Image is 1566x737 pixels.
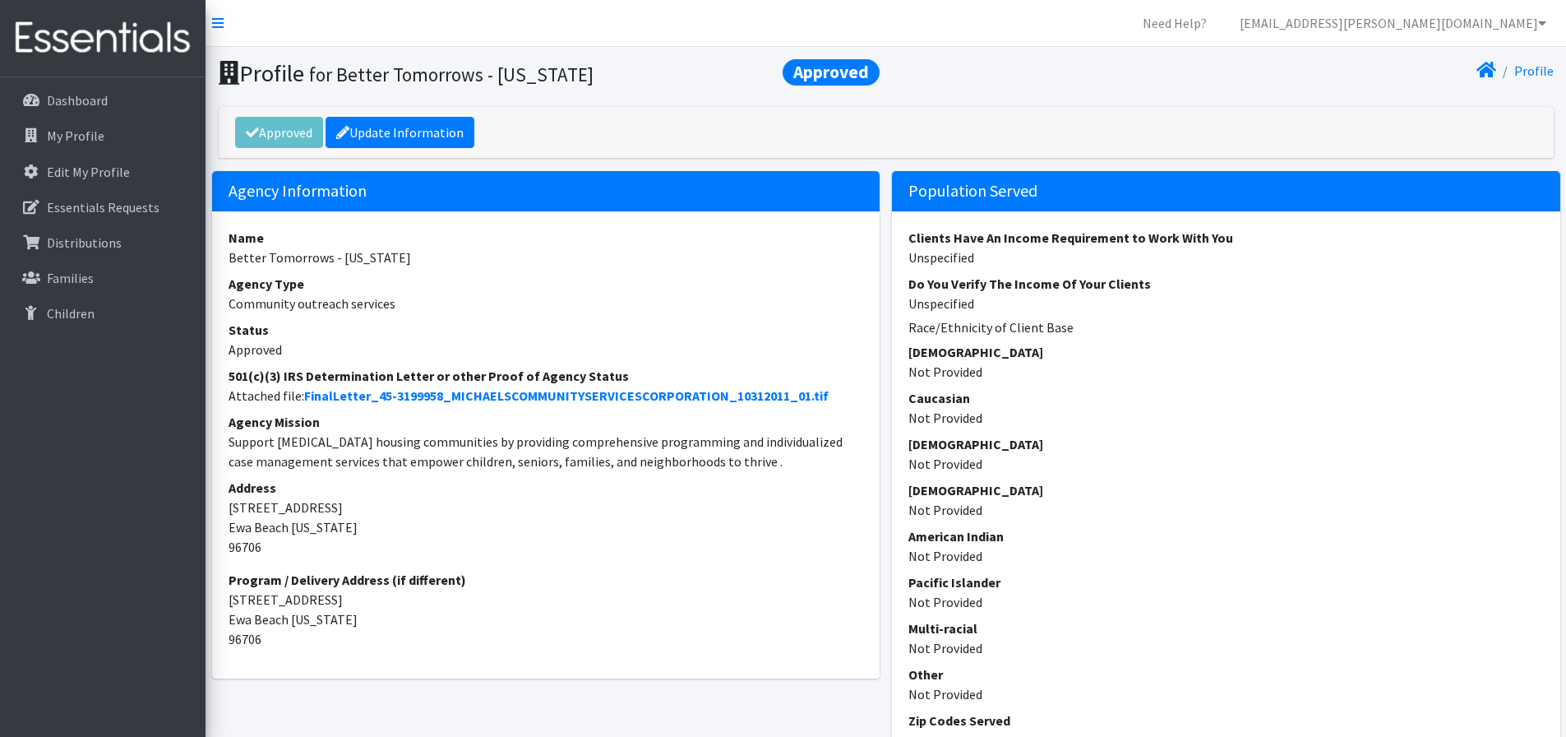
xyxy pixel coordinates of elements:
h1: Profile [219,59,880,88]
span: Approved [783,59,880,86]
dt: Zip Codes Served [908,711,1544,730]
a: Essentials Requests [7,191,199,224]
small: for Better Tomorrows - [US_STATE] [309,63,594,86]
p: Distributions [47,234,122,251]
p: Families [47,270,94,286]
span: translation missing: en.not_provided [908,456,982,472]
span: translation missing: en.not_provided [908,364,982,380]
dd: Approved [229,340,864,359]
address: [STREET_ADDRESS] Ewa Beach [US_STATE] 96706 [229,478,864,557]
dt: Agency Type [229,274,864,294]
dt: Status [229,320,864,340]
h5: Population Served [892,171,1560,211]
span: translation missing: en.not_provided [908,502,982,518]
a: Profile [1514,63,1554,79]
dt: [DEMOGRAPHIC_DATA] [908,434,1544,454]
dd: Attached file: [229,386,864,406]
span: translation missing: en.not_provided [908,686,982,702]
dt: 501(c)(3) IRS Determination Letter or other Proof of Agency Status [229,366,864,386]
dt: Multi-racial [908,619,1544,638]
dt: [DEMOGRAPHIC_DATA] [908,342,1544,362]
dt: Clients Have An Income Requirement to Work With You [908,228,1544,248]
span: translation missing: en.not_provided [908,640,982,656]
dd: Support [MEDICAL_DATA] housing communities by providing comprehensive programming and individuali... [229,432,864,471]
dt: American Indian [908,526,1544,546]
p: Edit My Profile [47,164,130,180]
dt: Do You Verify The Income Of Your Clients [908,274,1544,294]
h5: Agency Information [212,171,880,211]
dd: Better Tomorrows - [US_STATE] [229,248,864,267]
dt: [DEMOGRAPHIC_DATA] [908,480,1544,500]
dd: Unspecified [908,248,1544,267]
a: FinalLetter_45-3199958_MICHAELSCOMMUNITYSERVICESCORPORATION_10312011_01.tif [304,387,829,404]
p: Essentials Requests [47,199,159,216]
a: Update Information [326,117,474,148]
strong: Program / Delivery Address (if different) [229,572,466,588]
dd: Unspecified [908,294,1544,313]
p: My Profile [47,127,104,144]
a: Children [7,297,199,330]
p: Children [47,305,95,322]
span: translation missing: en.not_provided [908,594,982,610]
p: Dashboard [47,92,108,109]
a: Need Help? [1129,7,1220,39]
a: Dashboard [7,84,199,117]
a: [EMAIL_ADDRESS][PERSON_NAME][DOMAIN_NAME] [1226,7,1559,39]
span: translation missing: en.not_provided [908,410,982,426]
a: Families [7,262,199,294]
h6: Race/Ethnicity of Client Base [908,320,1544,336]
img: HumanEssentials [7,11,199,66]
a: My Profile [7,119,199,152]
dd: Community outreach services [229,294,864,313]
dt: Pacific Islander [908,572,1544,592]
dt: Name [229,228,864,248]
a: Distributions [7,226,199,259]
a: Edit My Profile [7,155,199,188]
address: [STREET_ADDRESS] Ewa Beach [US_STATE] 96706 [229,570,864,649]
strong: Address [229,480,276,496]
dt: Caucasian [908,388,1544,408]
dt: Agency Mission [229,412,864,432]
span: translation missing: en.not_provided [908,548,982,564]
dt: Other [908,665,1544,684]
